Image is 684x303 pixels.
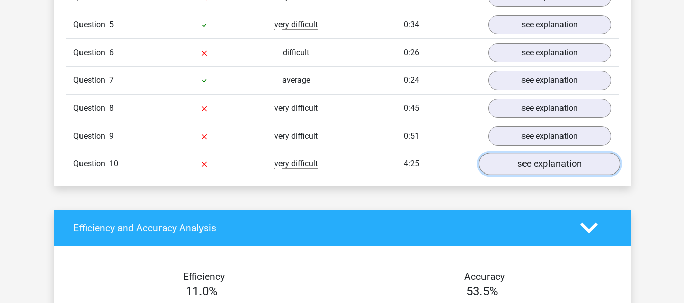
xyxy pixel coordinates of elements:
[73,47,109,59] span: Question
[282,75,310,85] span: average
[186,284,218,298] span: 11.0%
[109,75,114,85] span: 7
[73,102,109,114] span: Question
[109,20,114,29] span: 5
[354,271,615,282] h4: Accuracy
[274,20,318,30] span: very difficult
[73,271,335,282] h4: Efficiency
[73,130,109,142] span: Question
[73,74,109,86] span: Question
[73,19,109,31] span: Question
[404,103,419,113] span: 0:45
[478,153,620,175] a: see explanation
[109,131,114,141] span: 9
[404,131,419,141] span: 0:51
[109,48,114,57] span: 6
[466,284,498,298] span: 53.5%
[109,103,114,113] span: 8
[488,99,611,118] a: see explanation
[73,158,109,170] span: Question
[404,75,419,85] span: 0:24
[404,20,419,30] span: 0:34
[404,48,419,58] span: 0:26
[488,15,611,34] a: see explanation
[488,126,611,146] a: see explanation
[274,131,318,141] span: very difficult
[109,159,118,168] span: 10
[274,159,318,169] span: very difficult
[488,43,611,62] a: see explanation
[73,222,565,234] h4: Efficiency and Accuracy Analysis
[488,71,611,90] a: see explanation
[274,103,318,113] span: very difficult
[283,48,309,58] span: difficult
[404,159,419,169] span: 4:25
